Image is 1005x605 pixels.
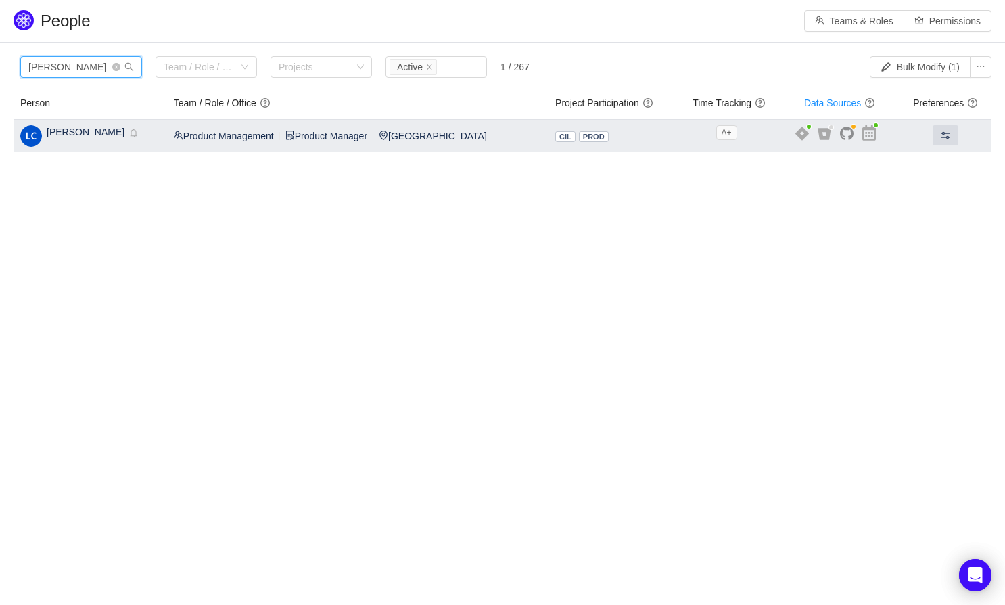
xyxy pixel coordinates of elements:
h4: Team / Role / Office [174,96,542,110]
span: question [967,97,978,108]
img: LC-3.png [20,125,42,147]
span: question [260,97,271,108]
div: Active [397,60,423,74]
button: icon: teamTeams & Roles [804,10,904,32]
i: icon: solution [285,131,295,140]
i: icon: close [426,64,433,72]
div: Projects [279,60,352,74]
li: Active [390,59,437,75]
h4: Time Tracking [685,96,772,110]
span: Product Management [174,131,274,141]
div: 1 / 267 [500,62,530,72]
span: [PERSON_NAME] [47,127,124,137]
span: A+ [716,125,737,140]
i: icon: down [356,63,365,72]
span: CIL [559,133,571,141]
button: icon: crownPermissions [904,10,991,32]
h1: People [41,11,243,31]
i: icon: environment [379,131,388,140]
i: icon: close-circle [112,63,120,71]
i: icon: team [174,131,183,140]
span: Preferences [913,97,978,108]
img: Quantify [14,10,34,30]
button: Bulk Modify (1) [870,56,971,78]
input: Search by name [20,56,142,78]
span: question [864,97,875,108]
span: [GEOGRAPHIC_DATA] [379,131,487,141]
span: PROD [583,133,605,141]
div: Team / Role / Office [164,60,234,74]
i: icon: search [124,62,134,72]
i: icon: bell [129,129,138,137]
i: icon: down [241,63,249,72]
span: Product Manager [285,131,367,141]
h4: Person [20,96,160,110]
button: icon: ellipsis [970,56,991,78]
a: Data Sources [804,97,861,108]
span: Project Participation [555,97,653,108]
div: Open Intercom Messenger [959,559,991,591]
span: question [642,97,653,108]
